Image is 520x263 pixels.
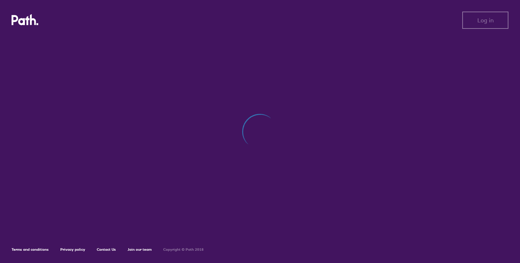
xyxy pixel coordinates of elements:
a: Contact Us [97,247,116,252]
a: Privacy policy [60,247,85,252]
button: Log in [462,12,508,29]
span: Log in [477,17,494,23]
a: Terms and conditions [12,247,49,252]
a: Join our team [127,247,152,252]
h6: Copyright © Path 2018 [163,247,204,252]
